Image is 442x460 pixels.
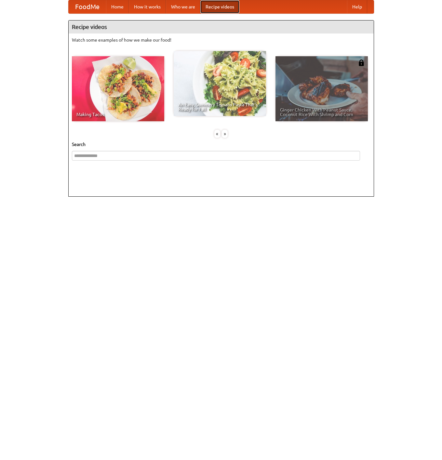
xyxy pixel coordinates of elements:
a: Recipe videos [200,0,239,13]
a: How it works [129,0,166,13]
span: An Easy, Summery Tomato Pasta That's Ready for Fall [178,102,261,112]
div: « [214,130,220,138]
p: Watch some examples of how we make our food! [72,37,370,43]
a: FoodMe [69,0,106,13]
img: 483408.png [358,59,365,66]
a: An Easy, Summery Tomato Pasta That's Ready for Fall [174,51,266,116]
a: Home [106,0,129,13]
a: Making Tacos [72,56,164,121]
div: » [222,130,228,138]
span: Making Tacos [76,112,160,117]
h5: Search [72,141,370,148]
a: Help [347,0,367,13]
a: Who we are [166,0,200,13]
h4: Recipe videos [69,20,374,33]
